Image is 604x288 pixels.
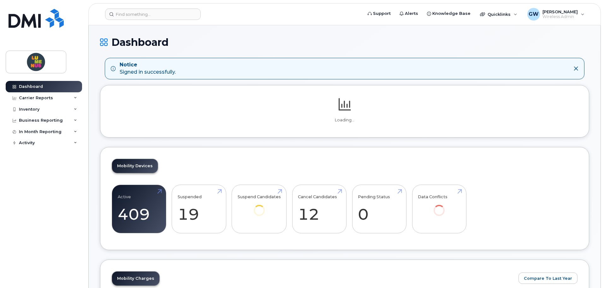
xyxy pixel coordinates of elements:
a: Mobility Devices [112,159,158,173]
a: Data Conflicts [418,188,460,224]
div: Signed in successfully. [120,61,176,76]
a: Suspend Candidates [238,188,281,224]
a: Active 409 [118,188,160,230]
p: Loading... [112,117,577,123]
h1: Dashboard [100,37,589,48]
span: Compare To Last Year [524,275,572,281]
a: Mobility Charges [112,272,159,285]
strong: Notice [120,61,176,69]
a: Pending Status 0 [358,188,400,230]
button: Compare To Last Year [518,273,577,284]
a: Cancel Candidates 12 [298,188,340,230]
a: Suspended 19 [178,188,220,230]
